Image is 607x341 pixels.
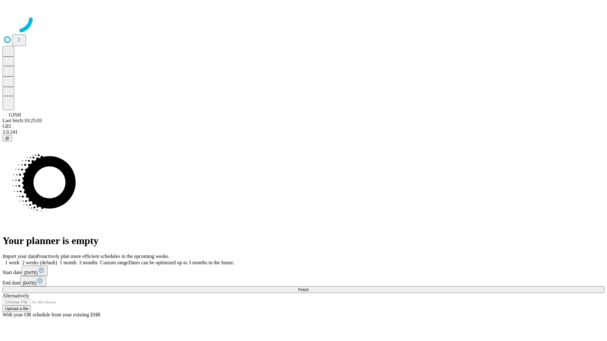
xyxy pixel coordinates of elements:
[128,260,234,265] span: Dates can be optimized up to 3 months in the future.
[3,123,604,129] div: GEI
[5,260,20,265] span: 1 week
[3,286,604,293] button: Fetch
[3,254,37,259] span: Import your data
[3,118,42,123] span: Last fetch: 10:25:03
[24,270,38,275] span: [DATE]
[3,235,604,247] h1: Your planner is empty
[3,312,101,317] span: With your OR schedule from your existing EHR
[3,266,604,276] div: Start date
[79,260,98,265] span: 3 months
[9,112,21,117] span: GJSH
[60,260,77,265] span: 1 month
[5,136,9,141] span: @
[22,260,57,265] span: 2 weeks (default)
[3,305,31,312] button: Upload a file
[23,281,36,285] span: [DATE]
[3,293,29,298] span: Alternatively
[3,129,604,135] div: 2.0.241
[3,276,604,286] div: End date
[37,254,169,259] span: Proactively plan more efficient schedules in the upcoming weeks.
[100,260,128,265] span: Custom range
[3,135,12,141] button: @
[298,287,309,292] span: Fetch
[20,276,46,286] button: [DATE]
[22,266,48,276] button: [DATE]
